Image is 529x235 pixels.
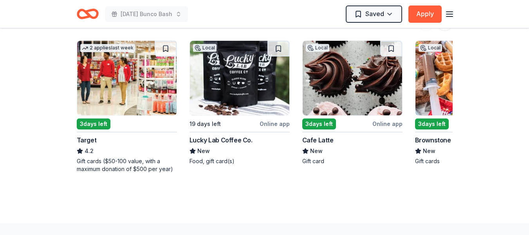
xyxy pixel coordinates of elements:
[77,157,177,173] div: Gift cards ($50-100 value, with a maximum donation of $500 per year)
[415,41,515,115] img: Image for Brownstone Pancake Factory
[372,119,403,129] div: Online app
[80,44,135,52] div: 2 applies last week
[85,146,94,156] span: 4.2
[415,157,515,165] div: Gift cards
[306,44,329,52] div: Local
[77,135,97,145] div: Target
[310,146,323,156] span: New
[415,118,449,129] div: 3 days left
[415,40,515,165] a: Image for Brownstone Pancake FactoryLocal3days leftOnline appBrownstone Pancake FactoryNewGift cards
[190,135,253,145] div: Lucky Lab Coffee Co.
[193,44,217,52] div: Local
[77,5,99,23] a: Home
[415,135,503,145] div: Brownstone Pancake Factory
[121,9,172,19] span: [DATE] Bunco Bash
[77,40,177,173] a: Image for Target2 applieslast week3days leftTarget4.2Gift cards ($50-100 value, with a maximum do...
[302,135,334,145] div: Cafe Latte
[260,119,290,129] div: Online app
[190,157,290,165] div: Food, gift card(s)
[77,118,110,129] div: 3 days left
[105,6,188,22] button: [DATE] Bunco Bash
[190,40,290,165] a: Image for Lucky Lab Coffee Co.Local19 days leftOnline appLucky Lab Coffee Co.NewFood, gift card(s)
[190,41,289,115] img: Image for Lucky Lab Coffee Co.
[302,118,336,129] div: 3 days left
[365,9,384,19] span: Saved
[190,119,221,129] div: 19 days left
[302,40,403,165] a: Image for Cafe LatteLocal3days leftOnline appCafe LatteNewGift card
[423,146,435,156] span: New
[197,146,210,156] span: New
[346,5,402,23] button: Saved
[302,157,403,165] div: Gift card
[77,41,177,115] img: Image for Target
[303,41,402,115] img: Image for Cafe Latte
[408,5,442,23] button: Apply
[419,44,442,52] div: Local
